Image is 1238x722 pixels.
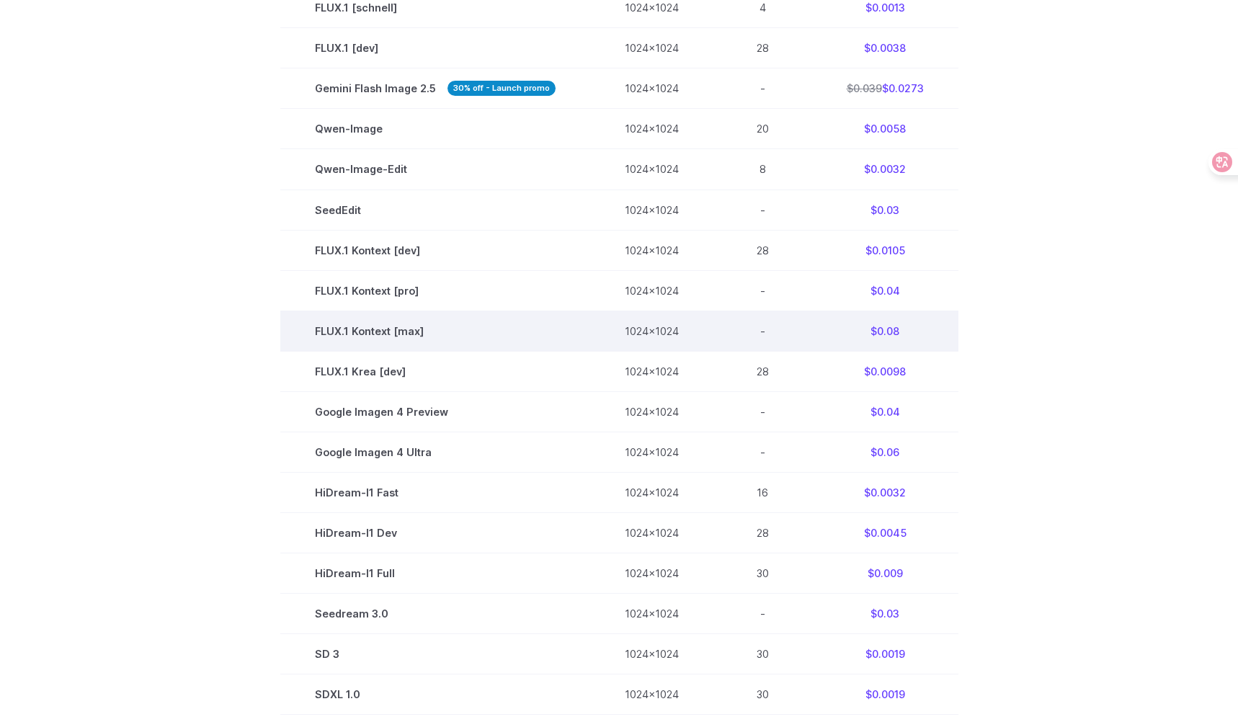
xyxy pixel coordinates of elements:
td: 30 [713,634,812,674]
td: 1024x1024 [590,230,713,270]
td: 28 [713,28,812,68]
td: 1024x1024 [590,351,713,391]
td: Google Imagen 4 Ultra [280,432,590,472]
td: HiDream-I1 Dev [280,512,590,553]
strong: 30% off - Launch promo [447,81,556,96]
td: SD 3 [280,634,590,674]
td: 1024x1024 [590,594,713,634]
td: $0.0032 [812,149,958,190]
td: 28 [713,230,812,270]
td: $0.0098 [812,351,958,391]
td: - [713,68,812,109]
td: - [713,311,812,351]
td: - [713,594,812,634]
td: $0.03 [812,594,958,634]
td: 1024x1024 [590,68,713,109]
td: $0.08 [812,311,958,351]
td: HiDream-I1 Fast [280,472,590,512]
td: 30 [713,674,812,715]
td: $0.03 [812,190,958,230]
td: $0.04 [812,270,958,311]
td: 20 [713,109,812,149]
td: $0.0019 [812,634,958,674]
td: HiDream-I1 Full [280,553,590,593]
td: 1024x1024 [590,28,713,68]
td: 1024x1024 [590,553,713,593]
td: 30 [713,553,812,593]
td: $0.0105 [812,230,958,270]
td: $0.0032 [812,472,958,512]
td: - [713,270,812,311]
td: 16 [713,472,812,512]
td: $0.06 [812,432,958,472]
td: Seedream 3.0 [280,594,590,634]
td: FLUX.1 Kontext [dev] [280,230,590,270]
td: $0.0273 [812,68,958,109]
td: 1024x1024 [590,391,713,432]
td: 8 [713,149,812,190]
td: 1024x1024 [590,674,713,715]
td: FLUX.1 Krea [dev] [280,351,590,391]
td: 1024x1024 [590,512,713,553]
td: FLUX.1 Kontext [pro] [280,270,590,311]
td: SDXL 1.0 [280,674,590,715]
td: - [713,190,812,230]
td: FLUX.1 Kontext [max] [280,311,590,351]
td: 1024x1024 [590,432,713,472]
td: Qwen-Image-Edit [280,149,590,190]
td: $0.0019 [812,674,958,715]
td: Qwen-Image [280,109,590,149]
td: SeedEdit [280,190,590,230]
td: $0.0045 [812,512,958,553]
td: 1024x1024 [590,270,713,311]
span: Gemini Flash Image 2.5 [315,80,556,97]
td: Google Imagen 4 Preview [280,391,590,432]
td: $0.0038 [812,28,958,68]
td: 28 [713,512,812,553]
td: $0.0058 [812,109,958,149]
td: FLUX.1 [dev] [280,28,590,68]
td: 1024x1024 [590,109,713,149]
s: $0.039 [847,82,882,94]
td: - [713,391,812,432]
td: $0.04 [812,391,958,432]
td: - [713,432,812,472]
td: 1024x1024 [590,190,713,230]
td: 1024x1024 [590,149,713,190]
td: 1024x1024 [590,311,713,351]
td: 1024x1024 [590,634,713,674]
td: 28 [713,351,812,391]
td: 1024x1024 [590,472,713,512]
td: $0.009 [812,553,958,593]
